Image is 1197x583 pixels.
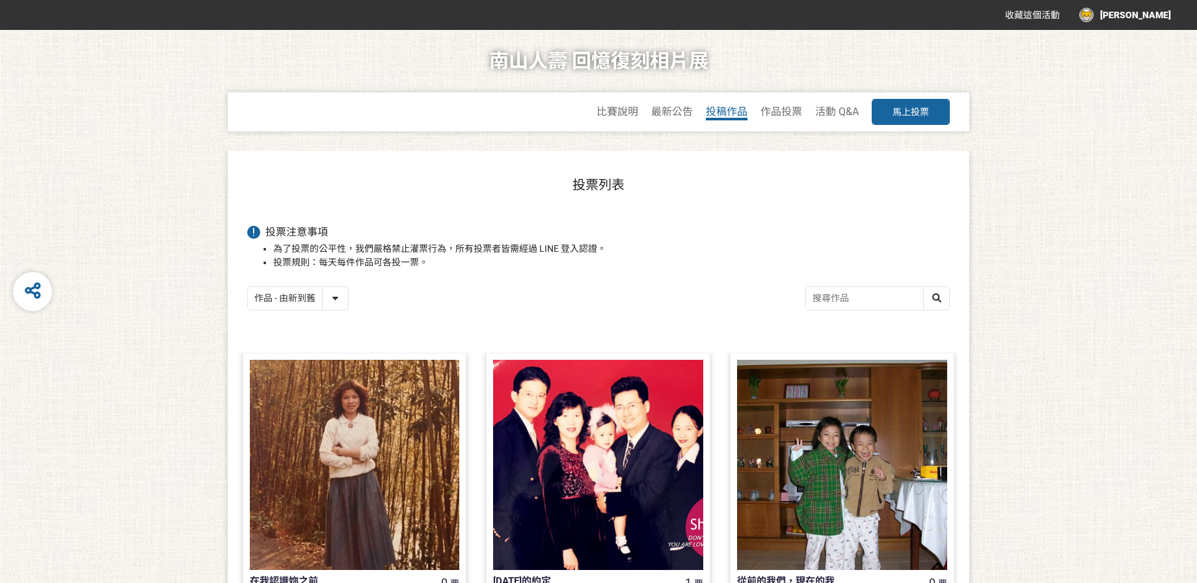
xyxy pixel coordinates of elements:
[806,287,949,310] input: 搜尋作品
[706,105,747,120] a: 投稿作品
[489,30,708,92] h1: 南山人壽 回憶復刻相片展
[815,105,859,118] a: 活動 Q&A
[597,105,638,118] a: 比賽說明
[760,105,802,118] a: 作品投票
[872,99,950,125] button: 馬上投票
[893,107,929,117] span: 馬上投票
[247,177,950,193] h1: 投票列表
[273,242,950,256] li: 為了投票的公平性，我們嚴格禁止灌票行為，所有投票者皆需經過 LINE 登入認證。
[651,105,693,118] a: 最新公告
[1005,10,1060,20] span: 收藏這個活動
[265,226,328,238] span: 投票注意事項
[706,105,747,118] span: 投稿作品
[273,256,950,269] li: 投票規則：每天每件作品可各投一票。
